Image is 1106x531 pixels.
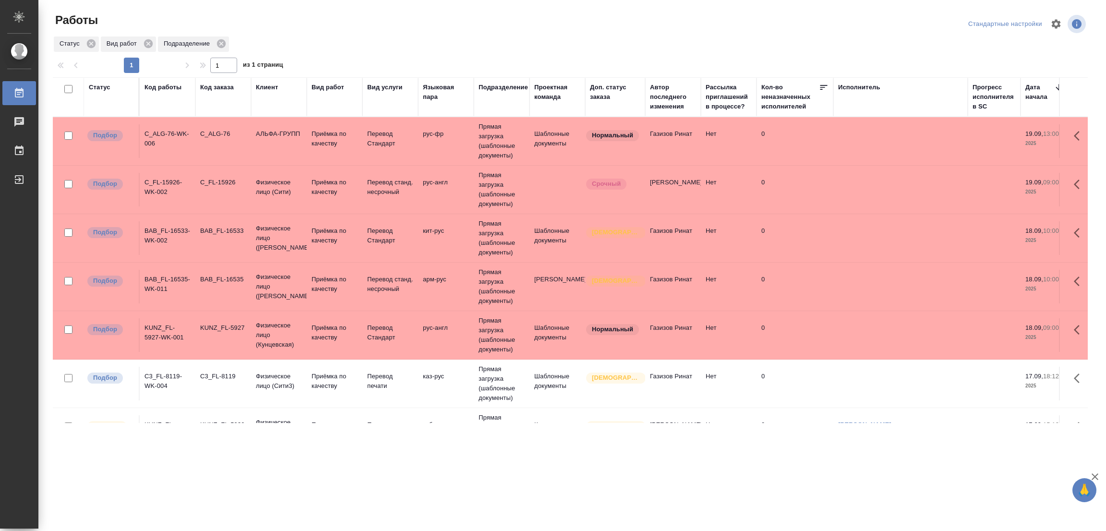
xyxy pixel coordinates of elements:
[1068,124,1091,147] button: Здесь прячутся важные кнопки
[966,17,1045,32] div: split button
[838,421,891,428] a: [PERSON_NAME]
[1025,227,1043,234] p: 18.09,
[140,173,195,206] td: C_FL-15926-WK-002
[761,83,819,111] div: Кол-во неназначенных исполнителей
[757,124,833,158] td: 0
[1025,421,1043,428] p: 17.09,
[1068,173,1091,196] button: Здесь прячутся важные кнопки
[1025,324,1043,331] p: 18.09,
[312,323,358,342] p: Приёмка по качеству
[200,129,246,139] div: C_ALG-76
[93,422,121,431] p: В работе
[200,83,234,92] div: Код заказа
[256,129,302,139] p: АЛЬФА-ГРУПП
[256,372,302,391] p: Физическое лицо (Сити3)
[592,228,640,237] p: [DEMOGRAPHIC_DATA]
[757,318,833,352] td: 0
[592,131,633,140] p: Нормальный
[534,83,580,102] div: Проектная команда
[200,372,246,381] div: C3_FL-8119
[1076,480,1093,500] span: 🙏
[93,131,117,140] p: Подбор
[101,36,156,52] div: Вид работ
[1025,187,1064,197] p: 2025
[140,270,195,303] td: BAB_FL-16535-WK-011
[645,318,701,352] td: Газизов Ринат
[529,221,585,255] td: Шаблонные документы
[1043,373,1059,380] p: 18:12
[367,323,413,342] p: Перевод Стандарт
[757,367,833,400] td: 0
[650,83,696,111] div: Автор последнего изменения
[1025,236,1064,245] p: 2025
[592,325,633,334] p: Нормальный
[367,372,413,391] p: Перевод печати
[1025,179,1043,186] p: 19.09,
[140,124,195,158] td: C_ALG-76-WK-006
[312,129,358,148] p: Приёмка по качеству
[256,224,302,253] p: Физическое лицо ([PERSON_NAME])
[529,270,585,303] td: [PERSON_NAME]
[367,420,413,439] p: Перевод станд. несрочный
[86,275,134,288] div: Можно подбирать исполнителей
[701,415,757,449] td: Нет
[86,372,134,385] div: Можно подбирать исполнителей
[200,323,246,333] div: KUNZ_FL-5927
[367,226,413,245] p: Перевод Стандарт
[474,408,529,456] td: Прямая загрузка (шаблонные документы)
[418,367,474,400] td: каз-рус
[54,36,99,52] div: Статус
[312,178,358,197] p: Приёмка по качеству
[140,318,195,352] td: KUNZ_FL-5927-WK-001
[256,83,278,92] div: Клиент
[86,178,134,191] div: Можно подбирать исполнителей
[479,83,528,92] div: Подразделение
[312,420,358,430] p: Перевод
[140,367,195,400] td: C3_FL-8119-WK-004
[1025,373,1043,380] p: 17.09,
[474,360,529,408] td: Прямая загрузка (шаблонные документы)
[757,415,833,449] td: 0
[645,367,701,400] td: Газизов Ринат
[592,422,640,431] p: [DEMOGRAPHIC_DATA]
[200,275,246,284] div: BAB_FL-16535
[312,83,344,92] div: Вид работ
[1068,270,1091,293] button: Здесь прячутся важные кнопки
[367,178,413,197] p: Перевод станд. несрочный
[93,276,117,286] p: Подбор
[701,270,757,303] td: Нет
[144,83,181,92] div: Код работы
[1068,367,1091,390] button: Здесь прячутся важные кнопки
[1025,381,1064,391] p: 2025
[1045,12,1068,36] span: Настроить таблицу
[86,226,134,239] div: Можно подбирать исполнителей
[701,221,757,255] td: Нет
[312,226,358,245] p: Приёмка по качеству
[418,270,474,303] td: арм-рус
[706,83,752,111] div: Рассылка приглашений в процессе?
[645,415,701,449] td: [PERSON_NAME]
[701,318,757,352] td: Нет
[158,36,229,52] div: Подразделение
[93,373,117,383] p: Подбор
[1043,276,1059,283] p: 10:00
[838,83,880,92] div: Исполнитель
[592,373,640,383] p: [DEMOGRAPHIC_DATA]
[1025,276,1043,283] p: 18.09,
[474,311,529,359] td: Прямая загрузка (шаблонные документы)
[418,318,474,352] td: рус-англ
[757,221,833,255] td: 0
[418,173,474,206] td: рус-англ
[93,228,117,237] p: Подбор
[256,272,302,301] p: Физическое лицо ([PERSON_NAME])
[367,129,413,148] p: Перевод Стандарт
[60,39,83,48] p: Статус
[140,221,195,255] td: BAB_FL-16533-WK-002
[1025,130,1043,137] p: 19.09,
[645,270,701,303] td: Газизов Ринат
[1043,227,1059,234] p: 10:00
[86,323,134,336] div: Можно подбирать исполнителей
[590,83,640,102] div: Доп. статус заказа
[1025,83,1054,102] div: Дата начала
[645,173,701,206] td: [PERSON_NAME]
